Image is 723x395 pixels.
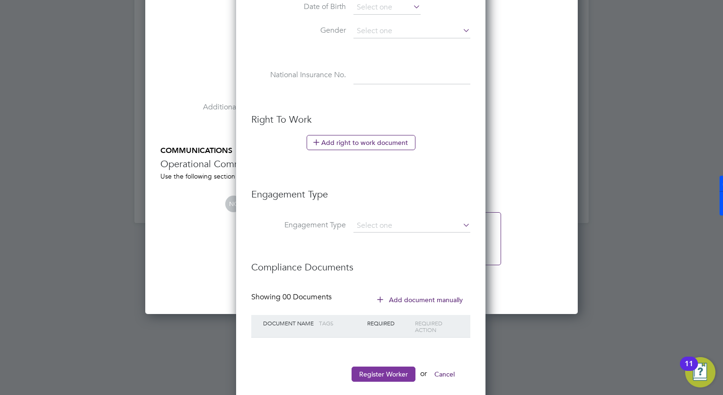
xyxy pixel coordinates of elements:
h3: Engagement Type [251,179,470,200]
div: Required [365,315,413,331]
h3: Compliance Documents [251,251,470,273]
label: Additional H&S [160,102,255,112]
label: Date of Birth [251,2,346,12]
label: Engagement Type [251,220,346,230]
span: NC [225,196,242,212]
span: 00 Documents [282,292,332,302]
button: Register Worker [352,367,415,382]
h5: COMMUNICATIONS [160,146,563,156]
div: Use the following section to share any operational communications between Supply Chain participants. [160,172,563,180]
h3: Operational Communications [160,158,563,170]
label: Gender [251,26,346,36]
h3: Right To Work [251,113,470,126]
div: Showing [251,292,334,302]
button: Add right to work document [307,135,415,150]
input: Select one [353,219,470,233]
input: Select one [353,24,470,38]
input: Select one [353,0,421,15]
li: or [251,367,470,391]
button: Open Resource Center, 11 new notifications [685,357,715,387]
button: Cancel [427,367,462,382]
label: National Insurance No. [251,70,346,80]
div: Required Action [413,315,461,338]
button: Add document manually [370,292,470,307]
div: 11 [685,364,693,376]
div: Tags [317,315,365,331]
div: Document Name [261,315,317,331]
label: Tools [160,55,255,65]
